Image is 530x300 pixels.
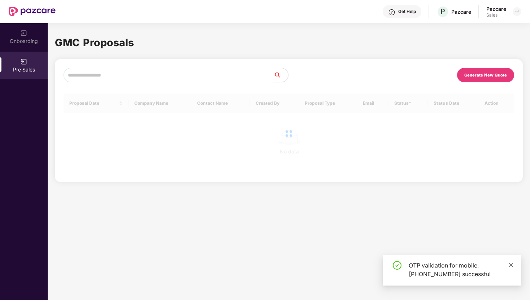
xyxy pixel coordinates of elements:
[273,72,288,78] span: search
[508,262,513,268] span: close
[55,35,523,51] h1: GMC Proposals
[273,68,288,82] button: search
[20,58,27,65] img: svg+xml;base64,PHN2ZyB3aWR0aD0iMjAiIGhlaWdodD0iMjAiIHZpZXdCb3g9IjAgMCAyMCAyMCIgZmlsbD0ibm9uZSIgeG...
[514,9,520,14] img: svg+xml;base64,PHN2ZyBpZD0iRHJvcGRvd24tMzJ4MzIiIHhtbG5zPSJodHRwOi8vd3d3LnczLm9yZy8yMDAwL3N2ZyIgd2...
[486,5,506,12] div: Pazcare
[464,73,507,78] div: Generate New Quote
[486,12,506,18] div: Sales
[20,30,27,37] img: svg+xml;base64,PHN2ZyB3aWR0aD0iMjAiIGhlaWdodD0iMjAiIHZpZXdCb3g9IjAgMCAyMCAyMCIgZmlsbD0ibm9uZSIgeG...
[451,8,471,15] div: Pazcare
[409,261,513,278] div: OTP validation for mobile: [PHONE_NUMBER] successful
[398,9,416,14] div: Get Help
[9,7,56,16] img: New Pazcare Logo
[393,261,401,270] span: check-circle
[440,7,445,16] span: P
[388,9,395,16] img: svg+xml;base64,PHN2ZyBpZD0iSGVscC0zMngzMiIgeG1sbnM9Imh0dHA6Ly93d3cudzMub3JnLzIwMDAvc3ZnIiB3aWR0aD...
